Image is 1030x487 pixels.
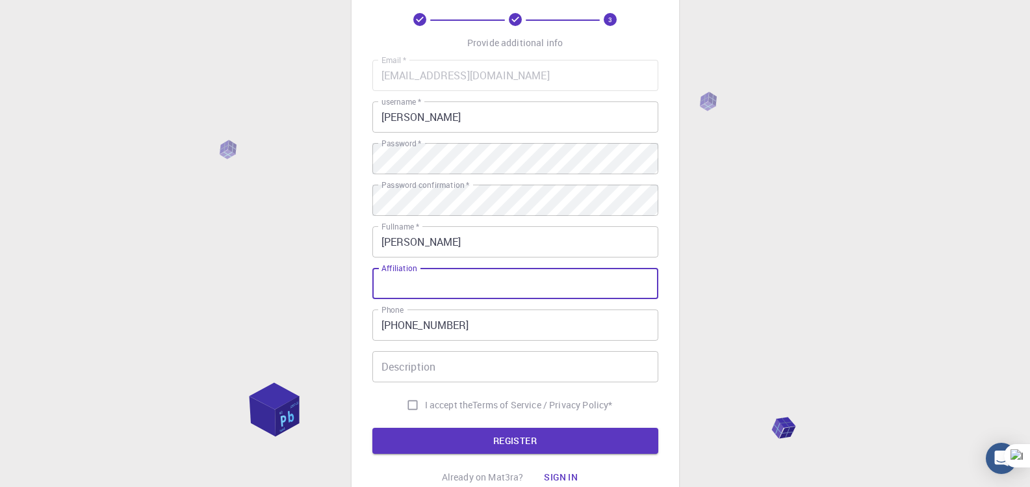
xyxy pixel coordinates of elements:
span: I accept the [425,399,473,412]
p: Already on Mat3ra? [442,471,524,484]
label: Phone [381,304,404,315]
div: Open Intercom Messenger [986,443,1017,474]
label: Email [381,55,406,66]
button: REGISTER [372,428,658,454]
a: Terms of Service / Privacy Policy* [472,399,612,412]
p: Terms of Service / Privacy Policy * [472,399,612,412]
label: username [381,96,421,107]
label: Fullname [381,221,419,232]
p: Provide additional info [467,36,563,49]
text: 3 [608,15,612,24]
label: Password [381,138,421,149]
label: Affiliation [381,263,417,274]
label: Password confirmation [381,179,469,191]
